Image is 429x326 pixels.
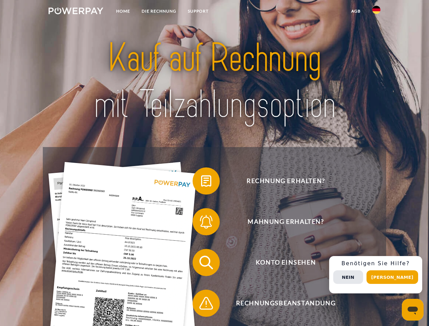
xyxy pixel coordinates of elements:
span: Mahnung erhalten? [202,208,369,235]
a: SUPPORT [182,5,214,17]
img: logo-powerpay-white.svg [49,7,103,14]
button: Rechnungsbeanstandung [193,290,369,317]
a: Home [110,5,136,17]
span: Konto einsehen [202,249,369,276]
button: Rechnung erhalten? [193,167,369,195]
img: title-powerpay_de.svg [65,33,364,130]
button: Konto einsehen [193,249,369,276]
div: Schnellhilfe [329,256,422,293]
img: qb_warning.svg [198,295,215,312]
a: DIE RECHNUNG [136,5,182,17]
iframe: Schaltfläche zum Öffnen des Messaging-Fensters [402,299,424,321]
a: agb [345,5,367,17]
button: [PERSON_NAME] [367,270,418,284]
img: de [372,6,380,14]
button: Mahnung erhalten? [193,208,369,235]
img: qb_bell.svg [198,213,215,230]
span: Rechnungsbeanstandung [202,290,369,317]
img: qb_bill.svg [198,173,215,189]
h3: Benötigen Sie Hilfe? [333,260,418,267]
button: Nein [333,270,363,284]
img: qb_search.svg [198,254,215,271]
span: Rechnung erhalten? [202,167,369,195]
